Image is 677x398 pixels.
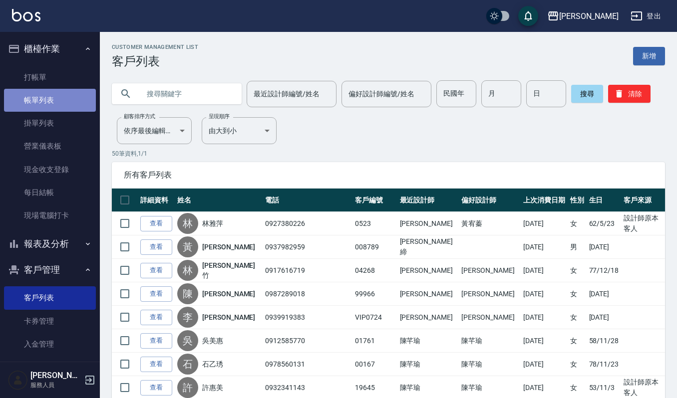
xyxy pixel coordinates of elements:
h2: Customer Management List [112,44,198,50]
div: 黃 [177,236,198,257]
td: [PERSON_NAME] [397,306,459,329]
td: [DATE] [521,259,568,282]
td: [PERSON_NAME] [459,306,521,329]
button: [PERSON_NAME] [543,6,623,26]
td: 女 [568,282,587,306]
td: 男 [568,235,587,259]
button: 登出 [627,7,665,25]
th: 上次消費日期 [521,189,568,212]
td: 女 [568,259,587,282]
label: 呈現順序 [209,113,230,120]
td: 77/12/18 [587,259,622,282]
td: 62/5/23 [587,212,622,235]
td: 陳芊瑜 [397,329,459,353]
div: [PERSON_NAME] [559,10,619,22]
td: 58/11/28 [587,329,622,353]
td: [DATE] [521,306,568,329]
a: 查看 [140,239,172,255]
div: 吳 [177,330,198,351]
div: 林 [177,260,198,281]
a: 帳單列表 [4,89,96,112]
td: [DATE] [587,235,622,259]
a: 掛單列表 [4,112,96,135]
th: 詳細資料 [138,189,175,212]
th: 姓名 [175,189,263,212]
div: 石 [177,354,198,375]
a: 查看 [140,357,172,372]
td: 0912585770 [263,329,352,353]
td: 陳芊瑜 [459,353,521,376]
td: 女 [568,329,587,353]
button: 清除 [608,85,651,103]
h3: 客戶列表 [112,54,198,68]
td: [PERSON_NAME] [459,282,521,306]
td: VIP0724 [352,306,397,329]
td: 女 [568,306,587,329]
td: [DATE] [521,282,568,306]
a: 打帳單 [4,66,96,89]
td: 0937982959 [263,235,352,259]
td: 黃宥蓁 [459,212,521,235]
td: 0917616719 [263,259,352,282]
td: [PERSON_NAME] [459,259,521,282]
th: 客戶編號 [352,189,397,212]
a: 營業儀表板 [4,135,96,158]
td: 0978560131 [263,353,352,376]
h5: [PERSON_NAME] [30,371,81,381]
a: 入金管理 [4,333,96,356]
td: [DATE] [521,235,568,259]
td: 04268 [352,259,397,282]
a: 查看 [140,310,172,325]
a: 現場電腦打卡 [4,204,96,227]
div: 林 [177,213,198,234]
a: 查看 [140,286,172,302]
a: 林雅萍 [202,218,223,228]
div: 由大到小 [202,117,277,144]
td: 0987289018 [263,282,352,306]
td: 陳芊瑜 [397,353,459,376]
a: 每日結帳 [4,181,96,204]
img: Logo [12,9,40,21]
a: [PERSON_NAME] [202,242,255,252]
button: 櫃檯作業 [4,36,96,62]
td: 女 [568,212,587,235]
td: [PERSON_NAME] [397,282,459,306]
td: 0927380226 [263,212,352,235]
a: [PERSON_NAME] [202,289,255,299]
td: 女 [568,353,587,376]
td: 99966 [352,282,397,306]
button: 報表及分析 [4,231,96,257]
a: 新增 [633,47,665,65]
div: 陳 [177,283,198,304]
a: [PERSON_NAME] [202,312,255,322]
td: [DATE] [521,353,568,376]
th: 最近設計師 [397,189,459,212]
th: 生日 [587,189,622,212]
th: 電話 [263,189,352,212]
td: [DATE] [521,212,568,235]
button: 客戶管理 [4,257,96,283]
img: Person [8,370,28,390]
a: 卡券管理 [4,310,96,333]
label: 顧客排序方式 [124,113,155,120]
th: 偏好設計師 [459,189,521,212]
a: 查看 [140,333,172,349]
div: 許 [177,377,198,398]
td: [DATE] [521,329,568,353]
a: 石乙琇 [202,359,223,369]
td: 01761 [352,329,397,353]
p: 50 筆資料, 1 / 1 [112,149,665,158]
a: 查看 [140,380,172,396]
div: 依序最後編輯時間 [117,117,192,144]
a: 查看 [140,216,172,231]
td: [PERSON_NAME] [397,259,459,282]
td: [DATE] [587,306,622,329]
td: 00167 [352,353,397,376]
td: 008789 [352,235,397,259]
div: 李 [177,307,198,328]
td: 陳芊瑜 [459,329,521,353]
input: 搜尋關鍵字 [140,80,234,107]
td: 0523 [352,212,397,235]
a: 許惠美 [202,383,223,393]
a: 查看 [140,263,172,278]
